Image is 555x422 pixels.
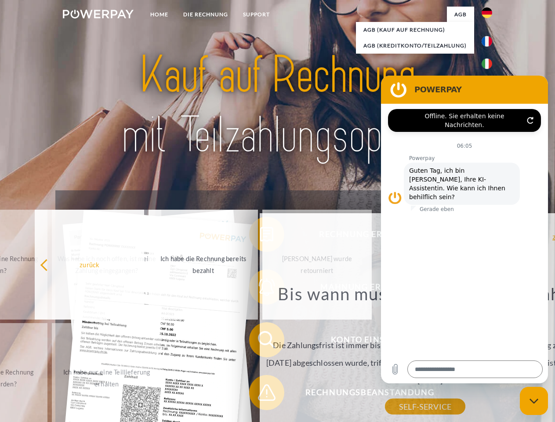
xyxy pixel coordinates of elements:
img: logo-powerpay-white.svg [63,10,134,18]
div: zurück [40,258,139,270]
iframe: Messaging-Fenster [381,76,548,383]
a: SUPPORT [236,7,277,22]
a: SELF-SERVICE [385,399,465,415]
img: fr [482,36,492,47]
a: agb [447,7,474,22]
iframe: Schaltfläche zum Öffnen des Messaging-Fensters; Konversation läuft [520,387,548,415]
a: AGB (Kauf auf Rechnung) [356,22,474,38]
img: de [482,7,492,18]
img: title-powerpay_de.svg [84,42,471,168]
div: Ich habe nur eine Teillieferung erhalten [57,366,156,390]
a: DIE RECHNUNG [176,7,236,22]
div: Ich habe die Rechnung bereits bezahlt [154,253,253,276]
a: AGB (Kreditkonto/Teilzahlung) [356,38,474,54]
img: it [482,58,492,69]
a: Home [143,7,176,22]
